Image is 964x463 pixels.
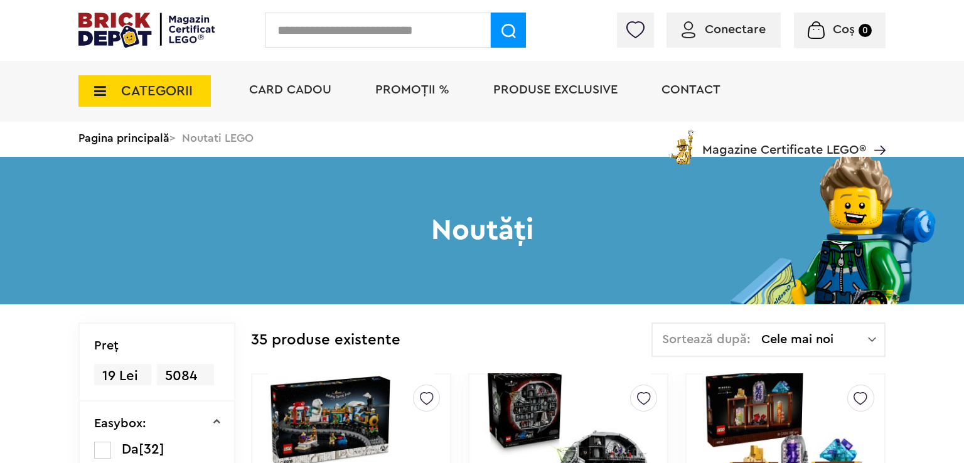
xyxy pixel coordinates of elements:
span: 19 Lei [94,364,151,388]
span: Magazine Certificate LEGO® [702,127,866,156]
span: Conectare [705,23,766,36]
span: CATEGORII [121,84,193,98]
span: Coș [833,23,855,36]
span: Sortează după: [662,333,751,346]
span: Cele mai noi [761,333,868,346]
a: Card Cadou [249,83,331,96]
p: Preţ [94,339,119,352]
a: Conectare [682,23,766,36]
div: 35 produse existente [251,322,400,358]
span: 5084 Lei [157,364,214,405]
small: 0 [859,24,872,37]
p: Easybox: [94,417,146,430]
a: PROMOȚII % [375,83,449,96]
a: Produse exclusive [493,83,618,96]
span: [32] [139,442,164,456]
span: Da [122,442,139,456]
a: Magazine Certificate LEGO® [866,127,886,140]
a: Contact [661,83,720,96]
